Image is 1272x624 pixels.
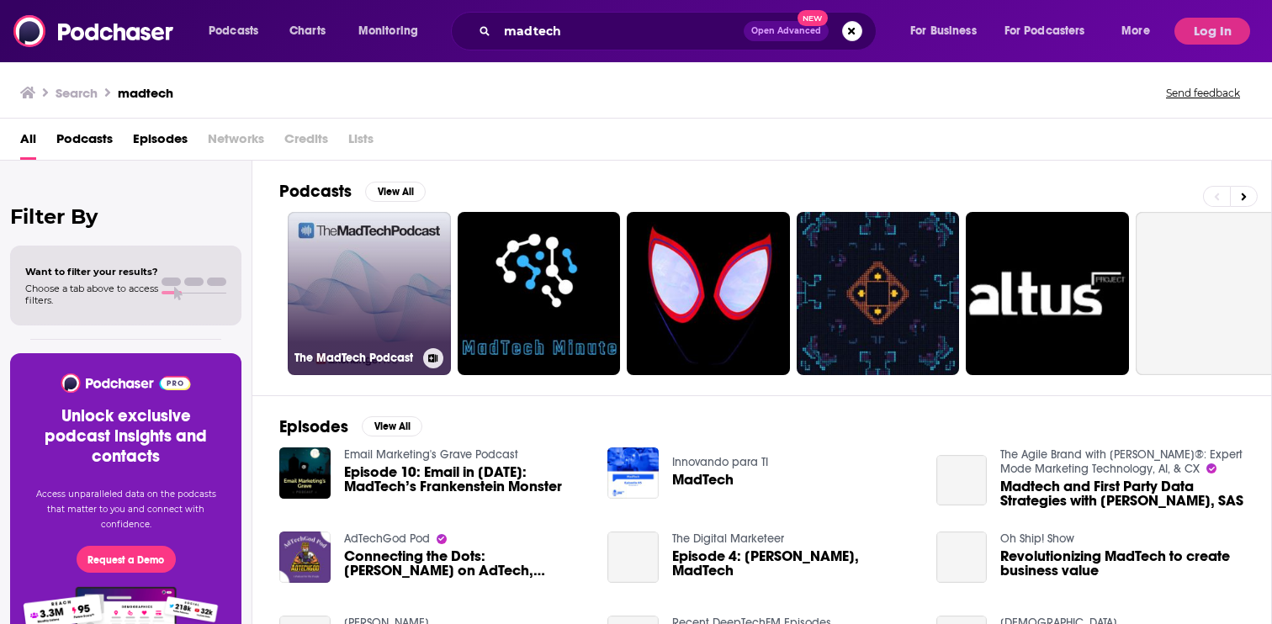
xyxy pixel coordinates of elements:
button: open menu [1110,18,1171,45]
span: Episode 10: Email in [DATE]: MadTech’s Frankenstein Monster [344,465,588,494]
img: Podchaser - Follow, Share and Rate Podcasts [60,373,192,393]
span: Charts [289,19,326,43]
a: The Agile Brand with Greg Kihlström®: Expert Mode Marketing Technology, AI, & CX [1000,447,1243,476]
span: For Business [910,19,977,43]
a: PodcastsView All [279,181,426,202]
span: New [798,10,828,26]
h3: Unlock exclusive podcast insights and contacts [30,406,221,467]
span: Podcasts [209,19,258,43]
img: Connecting the Dots: Heather Macaulay on AdTech, MadTech & Making It Work [279,531,331,583]
a: Episode 10: Email in 2017: MadTech’s Frankenstein Monster [344,465,588,494]
button: Log In [1174,18,1250,45]
img: Podchaser - Follow, Share and Rate Podcasts [13,15,175,47]
button: View All [362,416,422,436]
a: MadTech [672,473,734,487]
img: MadTech [607,447,659,499]
a: The MadTech Podcast [288,212,451,375]
span: For Podcasters [1004,19,1085,43]
a: Madtech and First Party Data Strategies with Jonathan Moran, SAS [1000,479,1244,508]
button: View All [365,182,426,202]
div: Search podcasts, credits, & more... [467,12,893,50]
a: Charts [278,18,336,45]
span: Monitoring [358,19,418,43]
p: Access unparalleled data on the podcasts that matter to you and connect with confidence. [30,487,221,532]
span: Networks [208,125,264,160]
a: Oh Ship! Show [1000,531,1074,546]
input: Search podcasts, credits, & more... [497,18,744,45]
span: Madtech and First Party Data Strategies with [PERSON_NAME], SAS [1000,479,1244,508]
h2: Filter By [10,204,241,229]
a: The Digital Marketeer [672,531,784,546]
img: Episode 10: Email in 2017: MadTech’s Frankenstein Monster [279,447,331,499]
h3: The MadTech Podcast [294,351,416,365]
button: Request a Demo [77,546,176,573]
span: Episode 4: [PERSON_NAME], MadTech [672,549,916,578]
span: Want to filter your results? [25,266,158,278]
a: Connecting the Dots: Heather Macaulay on AdTech, MadTech & Making It Work [344,549,588,578]
button: open menu [898,18,998,45]
a: EpisodesView All [279,416,422,437]
span: Credits [284,125,328,160]
span: Connecting the Dots: [PERSON_NAME] on AdTech, MadTech & Making It Work [344,549,588,578]
a: Revolutionizing MadTech to create business value [1000,549,1244,578]
a: Podcasts [56,125,113,160]
span: Choose a tab above to access filters. [25,283,158,306]
span: More [1121,19,1150,43]
span: Lists [348,125,374,160]
h2: Episodes [279,416,348,437]
a: Episode 4: Heather Macaulay, MadTech [672,549,916,578]
span: Open Advanced [751,27,821,35]
a: Episode 4: Heather Macaulay, MadTech [607,531,659,583]
a: AdTechGod Pod [344,531,430,546]
button: Open AdvancedNew [744,21,829,41]
h3: madtech [118,85,173,101]
button: Send feedback [1161,86,1245,100]
a: Madtech and First Party Data Strategies with Jonathan Moran, SAS [936,455,988,506]
button: open menu [994,18,1110,45]
a: Episodes [133,125,188,160]
button: open menu [347,18,440,45]
a: Innovando para TI [672,455,768,469]
a: All [20,125,36,160]
h3: Search [56,85,98,101]
a: Email Marketing's Grave Podcast [344,447,518,462]
button: open menu [197,18,280,45]
h2: Podcasts [279,181,352,202]
a: Revolutionizing MadTech to create business value [936,531,988,583]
